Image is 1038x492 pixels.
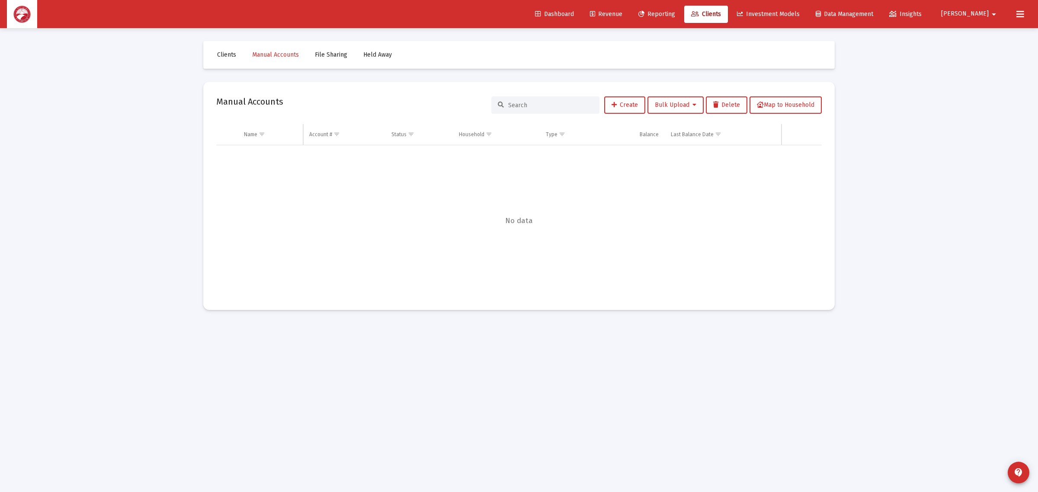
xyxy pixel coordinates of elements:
img: Dashboard [13,6,31,23]
span: Reporting [638,10,675,18]
td: Column Balance [600,124,665,145]
span: Show filter options for column 'Status' [408,131,414,137]
mat-icon: arrow_drop_down [989,6,999,23]
mat-icon: contact_support [1013,467,1024,478]
div: Name [244,131,257,138]
div: Type [546,131,557,138]
span: Clients [217,51,236,58]
span: Create [612,101,638,109]
a: Investment Models [730,6,807,23]
a: Clients [210,46,243,64]
div: Status [391,131,407,138]
a: Data Management [809,6,880,23]
span: Data Management [816,10,873,18]
span: Delete [713,101,740,109]
a: Clients [684,6,728,23]
div: Account # [309,131,332,138]
span: Show filter options for column 'Account #' [333,131,340,137]
div: Balance [640,131,659,138]
span: Bulk Upload [655,101,696,109]
a: Revenue [583,6,629,23]
div: Data grid [216,124,822,297]
button: Map to Household [750,96,822,114]
td: Column Account # [303,124,385,145]
button: [PERSON_NAME] [931,5,1009,22]
div: Household [459,131,484,138]
a: Manual Accounts [245,46,306,64]
button: Create [604,96,645,114]
span: Held Away [363,51,392,58]
td: Column Household [453,124,540,145]
span: Clients [691,10,721,18]
input: Search [508,102,593,109]
td: Column Status [385,124,453,145]
span: Manual Accounts [252,51,299,58]
span: Show filter options for column 'Name' [259,131,265,137]
span: Map to Household [757,101,814,109]
td: Column Name [238,124,303,145]
a: File Sharing [308,46,354,64]
div: Last Balance Date [671,131,714,138]
span: File Sharing [315,51,347,58]
span: Revenue [590,10,622,18]
span: [PERSON_NAME] [941,10,989,18]
button: Bulk Upload [647,96,704,114]
a: Dashboard [528,6,581,23]
a: Held Away [356,46,399,64]
span: Show filter options for column 'Type' [559,131,565,137]
td: Column Type [540,124,600,145]
td: Column Last Balance Date [665,124,782,145]
h2: Manual Accounts [216,95,283,109]
span: Show filter options for column 'Household' [486,131,492,137]
span: Investment Models [737,10,800,18]
button: Delete [706,96,747,114]
span: Show filter options for column 'Last Balance Date' [715,131,721,137]
span: Dashboard [535,10,574,18]
a: Insights [882,6,929,23]
span: Insights [889,10,922,18]
a: Reporting [631,6,682,23]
